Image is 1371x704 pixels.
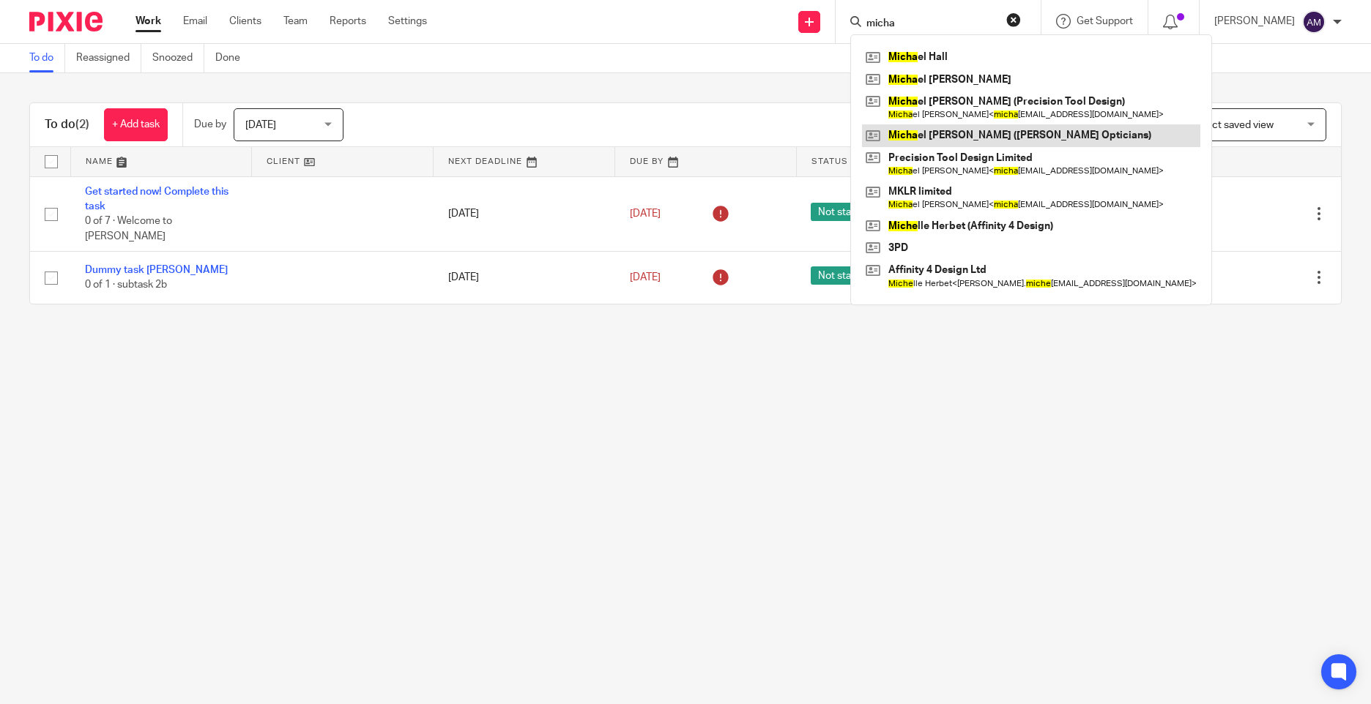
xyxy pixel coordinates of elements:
input: Search [865,18,997,31]
a: Email [183,14,207,29]
p: [PERSON_NAME] [1214,14,1295,29]
a: Settings [388,14,427,29]
a: Clients [229,14,261,29]
a: Work [135,14,161,29]
span: 0 of 1 · subtask 2b [85,280,167,291]
span: Not started [811,203,877,221]
a: + Add task [104,108,168,141]
span: [DATE] [245,120,276,130]
span: [DATE] [630,209,661,219]
td: [DATE] [434,176,615,252]
a: Snoozed [152,44,204,72]
a: Dummy task [PERSON_NAME] [85,265,228,275]
a: To do [29,44,65,72]
a: Reassigned [76,44,141,72]
h1: To do [45,117,89,132]
span: Select saved view [1192,120,1274,130]
td: [DATE] [434,252,615,304]
span: 0 of 7 · Welcome to [PERSON_NAME] [85,216,172,241]
span: Not started [811,266,877,285]
a: Reports [330,14,366,29]
a: Done [215,44,251,72]
a: Team [283,14,308,29]
span: (2) [75,119,89,130]
button: Clear [1006,12,1021,27]
span: Get Support [1077,16,1133,26]
span: [DATE] [630,272,661,282]
p: Due by [194,117,226,132]
img: svg%3E [1302,10,1326,34]
img: Pixie [29,12,103,31]
a: Get started now! Complete this task [85,187,228,211]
